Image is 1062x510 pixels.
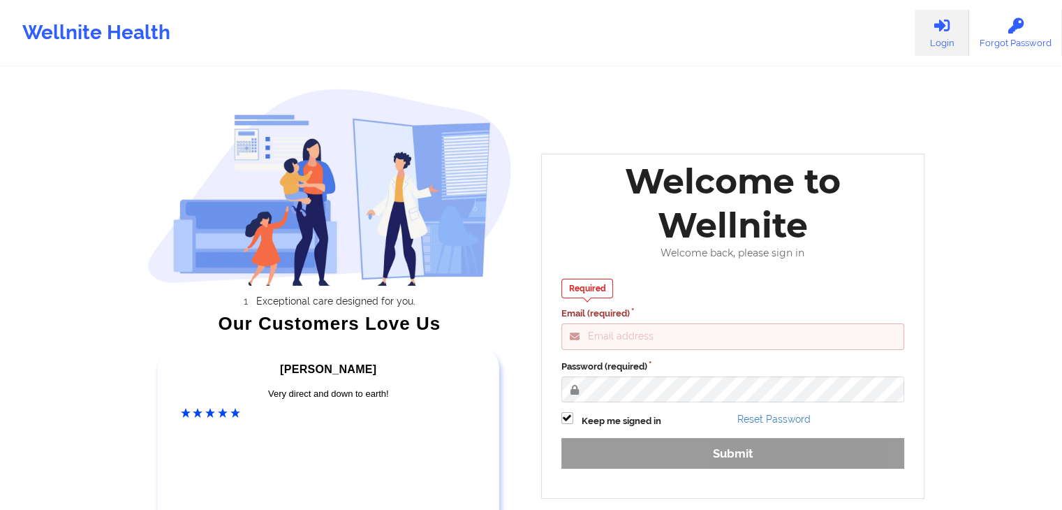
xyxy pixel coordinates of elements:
a: Reset Password [737,414,811,425]
span: [PERSON_NAME] [280,363,376,375]
label: Password (required) [561,360,905,374]
input: Email address [561,323,905,350]
div: Welcome to Wellnite [552,159,915,247]
a: Login [915,10,969,56]
div: Our Customers Love Us [147,316,512,330]
label: Keep me signed in [582,414,661,428]
div: Welcome back, please sign in [552,247,915,259]
div: Very direct and down to earth! [181,387,477,401]
li: Exceptional care designed for you. [160,296,512,307]
a: Forgot Password [969,10,1062,56]
div: Required [561,279,614,298]
img: wellnite-auth-hero_200.c722682e.png [147,88,512,286]
label: Email (required) [561,307,905,321]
